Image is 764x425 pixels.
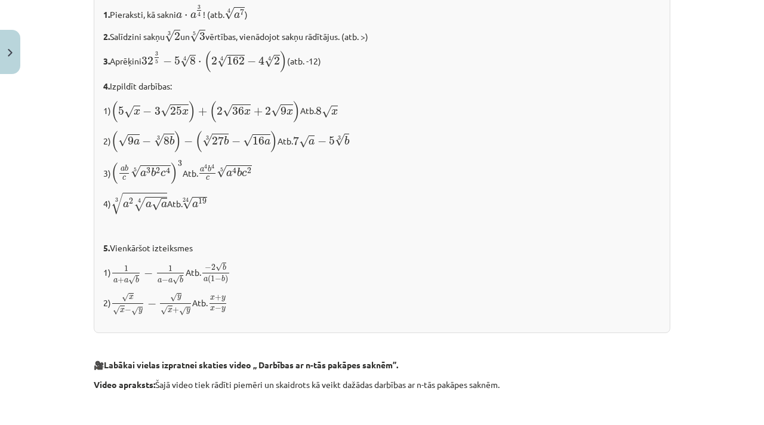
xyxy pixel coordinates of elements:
span: 1 [211,276,215,282]
b: 1. [103,9,110,20]
span: ⋅ [184,14,187,18]
span: 4 [232,167,236,174]
span: + [118,278,124,284]
span: b [237,168,242,177]
span: 3 [198,5,201,9]
span: − [232,137,241,146]
span: x [244,109,251,115]
span: a [113,279,118,283]
span: √ [202,134,212,146]
img: icon-close-lesson-0947bae3869378f0d4975bcd49f059093ad1ed9edebbc8119c70593378902aed.svg [8,49,13,57]
span: ( [195,131,202,152]
span: − [144,269,153,278]
span: 2 [247,168,251,174]
span: 9 [128,137,134,145]
span: ) [189,100,196,122]
span: √ [111,193,123,214]
p: 2) Atb. [103,130,661,153]
span: − [125,307,131,313]
span: √ [131,307,138,316]
b: 3. [103,56,110,66]
span: 3 [155,52,158,56]
b: 2. [103,31,110,42]
span: 4 [166,167,170,174]
span: √ [131,165,140,178]
span: √ [264,55,274,67]
span: x [286,109,293,115]
p: Aprēķini (atb. -12) [103,50,661,73]
span: 2 [217,106,223,115]
span: − [163,57,172,66]
span: 8 [164,137,170,145]
span: b [180,277,183,284]
span: 4 [211,164,214,169]
span: √ [122,293,129,302]
p: Pieraksti, kā sakni ! (atb. ) [103,4,661,21]
span: + [172,307,179,313]
span: √ [299,135,309,148]
span: a [204,278,208,282]
p: Šajā video tiek rādīti piemēri un skaidrots kā veikt dažādas darbības ar n-tās pakāpes saknēm. [94,378,670,391]
span: √ [113,306,120,315]
span: √ [161,306,168,315]
span: y [221,297,226,302]
span: x [182,109,189,115]
span: √ [172,275,180,284]
span: 5 [329,137,335,145]
span: √ [224,7,234,20]
span: b [151,168,156,177]
span: − [318,137,326,146]
span: x [134,109,140,115]
span: a [158,279,162,283]
p: Izpildīt darbības: [103,80,661,93]
span: √ [180,55,190,67]
span: b [344,136,349,145]
span: x [331,109,338,115]
span: 36 [232,106,244,115]
span: ) [174,131,181,152]
span: 5 [174,57,180,65]
span: √ [165,30,174,42]
span: 4 [204,164,207,169]
span: x [168,309,172,313]
span: 2 [211,57,217,65]
span: √ [190,30,199,42]
span: + [198,107,207,115]
span: √ [170,293,177,302]
span: a [146,202,152,208]
span: x [210,307,215,311]
span: a [176,13,182,19]
span: − [184,137,193,146]
span: ) [270,131,278,152]
span: ( [210,100,217,122]
span: a [226,171,232,177]
p: 1) Atb. [103,100,661,122]
span: √ [223,104,232,117]
span: 32 [141,57,153,65]
p: 2) Atb. [103,292,661,316]
span: √ [161,104,170,117]
span: √ [134,197,146,211]
span: − [247,57,256,66]
p: 🎥 [94,359,670,371]
span: ( [208,275,211,284]
span: a [190,13,196,19]
span: a [161,202,167,208]
span: a [124,279,128,283]
span: 2 [274,57,280,65]
span: y [177,295,181,300]
span: 2 [265,106,271,115]
span: √ [217,165,226,178]
p: 1) Atb. [103,261,661,285]
span: 1 [124,266,128,272]
span: 3 [146,168,150,174]
span: y [221,307,226,312]
span: 25 [170,106,182,115]
span: ) [225,275,228,284]
span: b [135,277,139,284]
span: ( [111,162,118,184]
span: 3 [178,161,182,167]
span: − [215,276,221,282]
span: a [192,202,198,208]
span: x [120,309,125,313]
